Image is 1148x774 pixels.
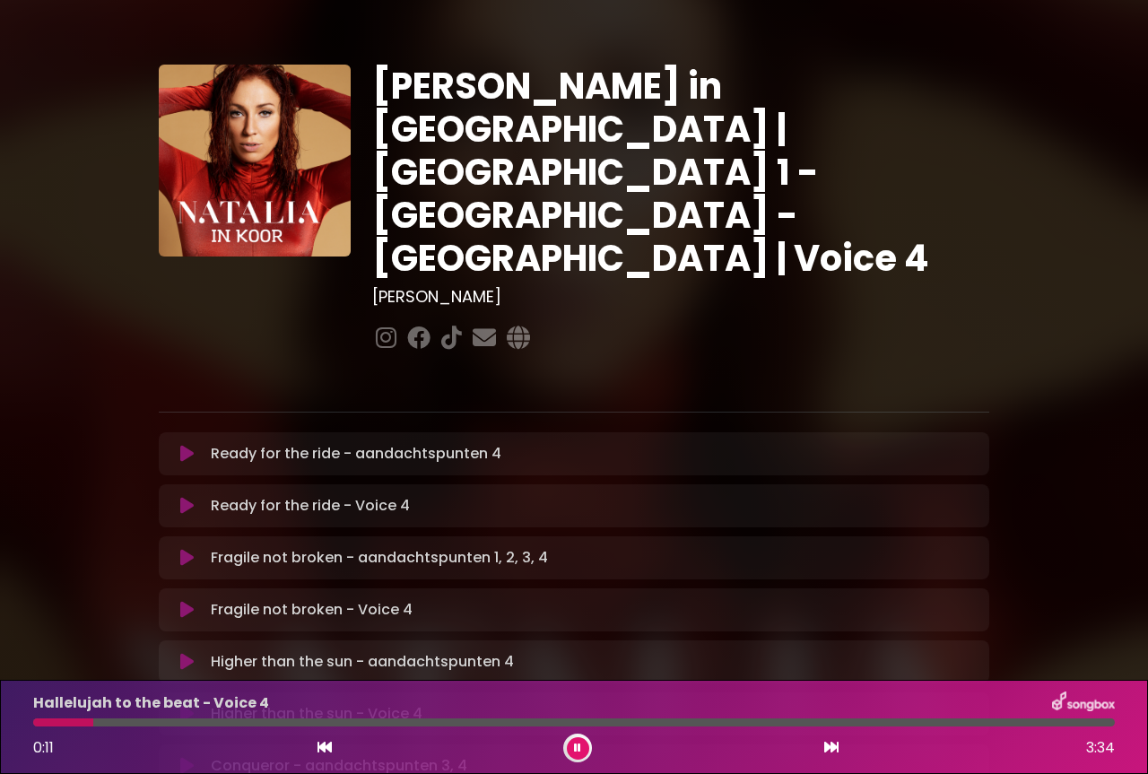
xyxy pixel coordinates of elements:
[1052,691,1115,715] img: songbox-logo-white.png
[372,65,990,280] h1: [PERSON_NAME] in [GEOGRAPHIC_DATA] | [GEOGRAPHIC_DATA] 1 - [GEOGRAPHIC_DATA] - [GEOGRAPHIC_DATA] ...
[211,547,548,569] p: Fragile not broken - aandachtspunten 1, 2, 3, 4
[211,599,413,621] p: Fragile not broken - Voice 4
[211,495,410,517] p: Ready for the ride - Voice 4
[211,651,514,673] p: Higher than the sun - aandachtspunten 4
[33,692,269,714] p: Hallelujah to the beat - Voice 4
[1086,737,1115,759] span: 3:34
[211,443,501,465] p: Ready for the ride - aandachtspunten 4
[33,737,54,758] span: 0:11
[372,287,990,307] h3: [PERSON_NAME]
[159,65,351,257] img: YTVS25JmS9CLUqXqkEhs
